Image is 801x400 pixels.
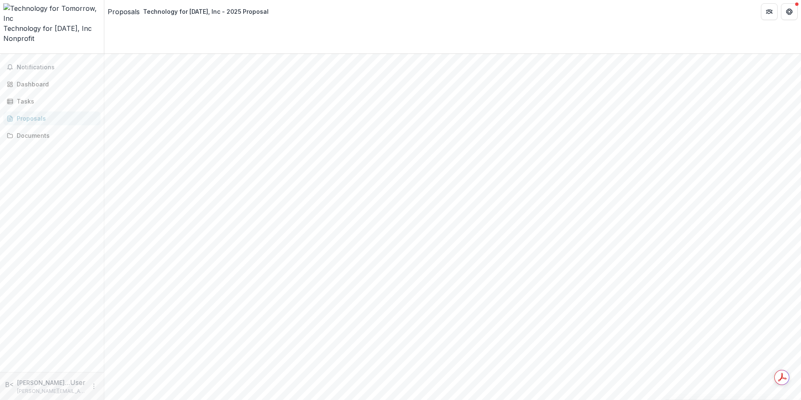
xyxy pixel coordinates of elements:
[17,114,94,123] div: Proposals
[761,3,778,20] button: Partners
[108,5,272,18] nav: breadcrumb
[3,23,101,33] div: Technology for [DATE], Inc
[89,381,99,391] button: More
[17,131,94,140] div: Documents
[3,61,101,74] button: Notifications
[108,7,140,17] a: Proposals
[17,97,94,106] div: Tasks
[3,34,34,43] span: Nonprofit
[3,3,101,23] img: Technology for Tomorrow, Inc
[781,3,798,20] button: Get Help
[3,129,101,142] a: Documents
[3,94,101,108] a: Tasks
[143,7,269,16] div: Technology for [DATE], Inc - 2025 Proposal
[3,77,101,91] a: Dashboard
[17,378,70,387] p: [PERSON_NAME] <[PERSON_NAME][EMAIL_ADDRESS][PERSON_NAME][DOMAIN_NAME][DATE]>
[70,377,86,387] p: User
[17,387,86,395] p: [PERSON_NAME][EMAIL_ADDRESS][PERSON_NAME][DOMAIN_NAME][DATE]
[5,380,14,390] div: Becky Holt <becky.holt@tech4tomorrow.org>
[17,80,94,89] div: Dashboard
[17,64,97,71] span: Notifications
[3,111,101,125] a: Proposals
